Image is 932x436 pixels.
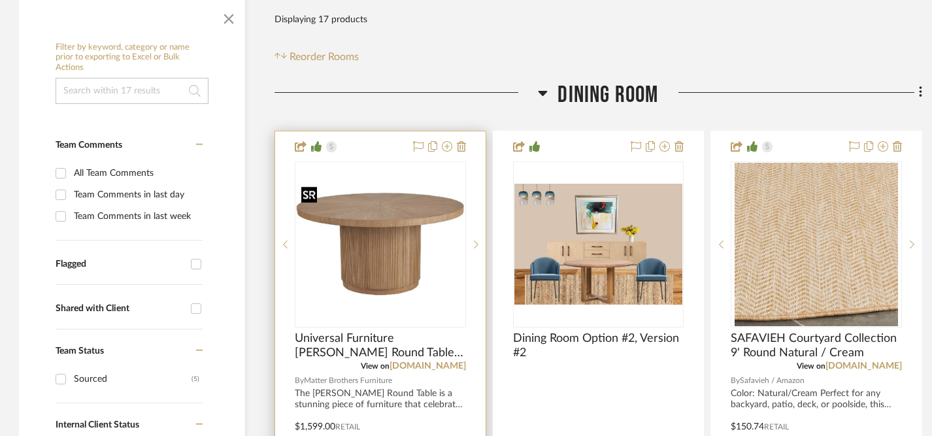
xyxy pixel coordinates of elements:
[825,361,902,371] a: [DOMAIN_NAME]
[361,362,390,370] span: View on
[275,7,367,33] div: Displaying 17 products
[513,331,684,360] span: Dining Room Option #2, Version #2
[56,141,122,150] span: Team Comments
[296,181,465,308] img: Universal Furniture Carmen Round Table at Matter Brothers Furniture
[56,420,139,429] span: Internal Client Status
[74,184,199,205] div: Team Comments in last day
[56,303,184,314] div: Shared with Client
[56,42,208,73] h6: Filter by keyword, category or name prior to exporting to Excel or Bulk Actions
[735,163,898,326] img: SAFAVIEH Courtyard Collection 9' Round Natural / Cream
[56,259,184,270] div: Flagged
[514,184,683,305] img: Dining Room Option #2, Version #2
[56,346,104,356] span: Team Status
[290,49,359,65] span: Reorder Rooms
[390,361,466,371] a: [DOMAIN_NAME]
[74,163,199,184] div: All Team Comments
[275,49,359,65] button: Reorder Rooms
[295,331,466,360] span: Universal Furniture [PERSON_NAME] Round Table at Matter Brothers Furniture
[74,206,199,227] div: Team Comments in last week
[797,362,825,370] span: View on
[295,162,465,327] div: 0
[191,369,199,390] div: (5)
[56,78,208,104] input: Search within 17 results
[216,3,242,29] button: Close
[558,81,658,109] span: Dining Room
[731,375,740,387] span: By
[295,375,304,387] span: By
[731,331,902,360] span: SAFAVIEH Courtyard Collection 9' Round Natural / Cream
[74,369,191,390] div: Sourced
[304,375,392,387] span: Matter Brothers Furniture
[740,375,805,387] span: Safavieh / Amazon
